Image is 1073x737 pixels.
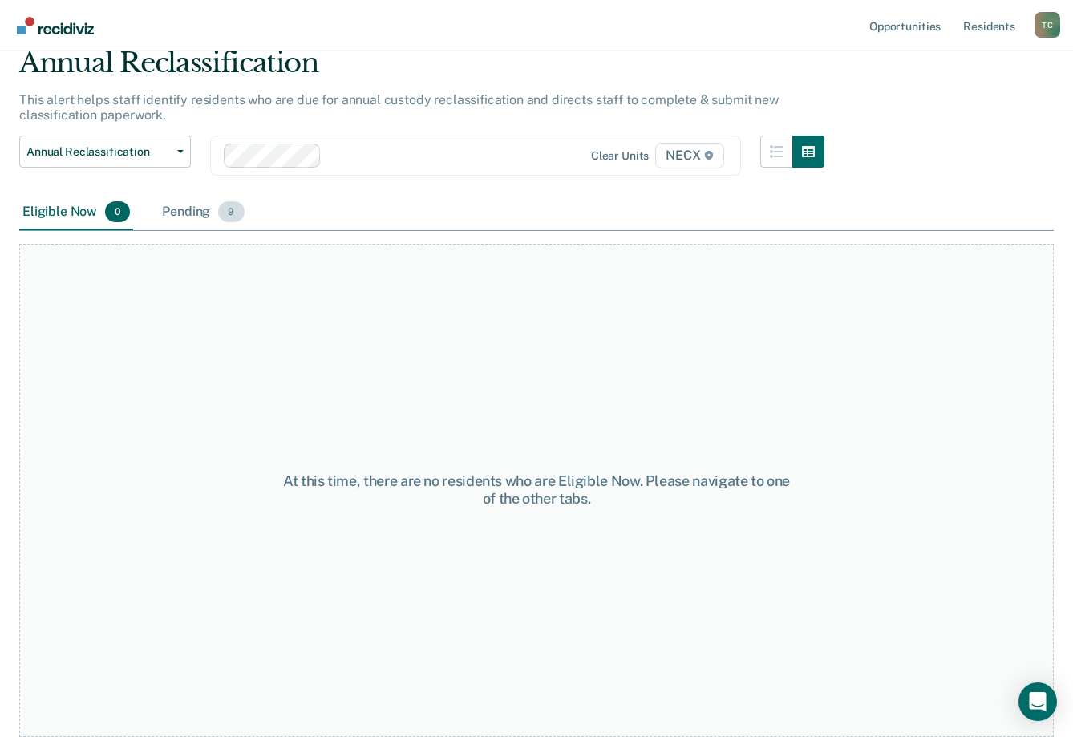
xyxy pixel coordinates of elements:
[19,47,824,92] div: Annual Reclassification
[218,201,244,222] span: 9
[17,17,94,34] img: Recidiviz
[105,201,130,222] span: 0
[26,145,171,159] span: Annual Reclassification
[1018,682,1057,721] div: Open Intercom Messenger
[19,136,191,168] button: Annual Reclassification
[591,149,650,163] div: Clear units
[19,195,133,230] div: Eligible Now0
[655,143,723,168] span: NECX
[1035,12,1060,38] div: T C
[1035,12,1060,38] button: Profile dropdown button
[19,92,779,123] p: This alert helps staff identify residents who are due for annual custody reclassification and dir...
[278,472,795,507] div: At this time, there are no residents who are Eligible Now. Please navigate to one of the other tabs.
[159,195,247,230] div: Pending9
